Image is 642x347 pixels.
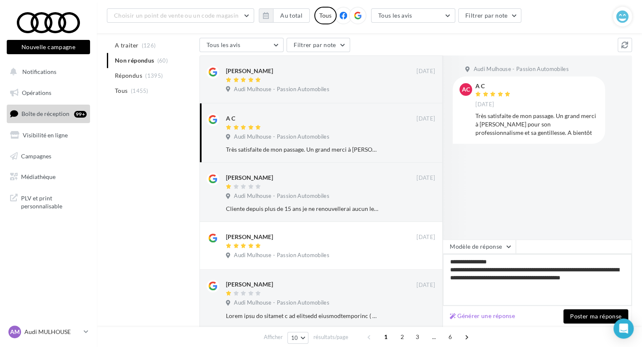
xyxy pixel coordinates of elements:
span: Répondus [115,71,142,80]
a: Médiathèque [5,168,92,186]
span: Notifications [22,68,56,75]
a: Boîte de réception99+ [5,105,92,123]
span: [DATE] [417,234,435,241]
button: Générer une réponse [446,311,518,321]
span: Afficher [264,333,283,341]
button: Au total [259,8,310,23]
a: Visibilité en ligne [5,126,92,144]
div: Très satisfaite de mon passage. Un grand merci à [PERSON_NAME] pour son professionnalisme et sa g... [226,145,380,154]
button: Tous les avis [199,38,284,52]
span: Audi Mulhouse - Passion Automobiles [473,66,568,73]
div: [PERSON_NAME] [226,280,273,289]
a: PLV et print personnalisable [5,189,92,214]
span: Audi Mulhouse - Passion Automobiles [234,299,329,307]
button: Filtrer par note [287,38,350,52]
div: Cliente depuis plus de 15 ans je ne renouvellerai aucun leasing / achat. Service client déplorabl... [226,205,380,213]
span: Audi Mulhouse - Passion Automobiles [234,252,329,259]
button: Modèle de réponse [443,239,516,254]
span: 10 [291,334,298,341]
span: (1395) [145,72,163,79]
span: Audi Mulhouse - Passion Automobiles [234,133,329,141]
div: Open Intercom Messenger [613,318,634,339]
span: résultats/page [313,333,348,341]
span: AC [462,85,470,94]
span: AM [10,328,20,336]
span: Choisir un point de vente ou un code magasin [114,12,239,19]
span: 1 [379,330,393,344]
span: Tous les avis [378,12,412,19]
span: Campagnes [21,152,51,159]
a: Opérations [5,84,92,102]
div: A C [475,83,512,89]
div: [PERSON_NAME] [226,233,273,241]
span: PLV et print personnalisable [21,192,87,210]
span: Médiathèque [21,173,56,180]
span: Tous [115,87,127,95]
a: Campagnes [5,147,92,165]
span: [DATE] [417,281,435,289]
button: Tous les avis [371,8,455,23]
div: [PERSON_NAME] [226,67,273,75]
span: Opérations [22,89,51,96]
div: A C [226,114,235,123]
a: AM Audi MULHOUSE [7,324,90,340]
span: Audi Mulhouse - Passion Automobiles [234,192,329,200]
span: 3 [411,330,424,344]
span: (1455) [131,87,149,94]
span: [DATE] [417,68,435,75]
button: Choisir un point de vente ou un code magasin [107,8,254,23]
div: [PERSON_NAME] [226,173,273,182]
button: 10 [287,332,309,344]
div: Très satisfaite de mon passage. Un grand merci à [PERSON_NAME] pour son professionnalisme et sa g... [475,112,598,137]
span: [DATE] [475,101,494,108]
span: ... [427,330,440,344]
span: Tous les avis [207,41,241,48]
span: (126) [142,42,156,49]
span: A traiter [115,41,138,50]
div: Lorem ipsu do sitamet c ad elitsedd eiusmodtemporinc ( UTL , ETDOLORE mag ) a'eni ad mini ve quis... [226,312,380,320]
span: [DATE] [417,115,435,123]
span: Boîte de réception [21,110,69,117]
div: 99+ [74,111,87,118]
span: 6 [443,330,457,344]
button: Filtrer par note [458,8,522,23]
span: [DATE] [417,174,435,182]
button: Poster ma réponse [563,309,628,323]
span: 2 [395,330,409,344]
div: Tous [314,7,337,24]
span: Visibilité en ligne [23,131,68,139]
button: Notifications [5,63,88,81]
span: Audi Mulhouse - Passion Automobiles [234,86,329,93]
button: Nouvelle campagne [7,40,90,54]
p: Audi MULHOUSE [24,328,80,336]
button: Au total [273,8,310,23]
